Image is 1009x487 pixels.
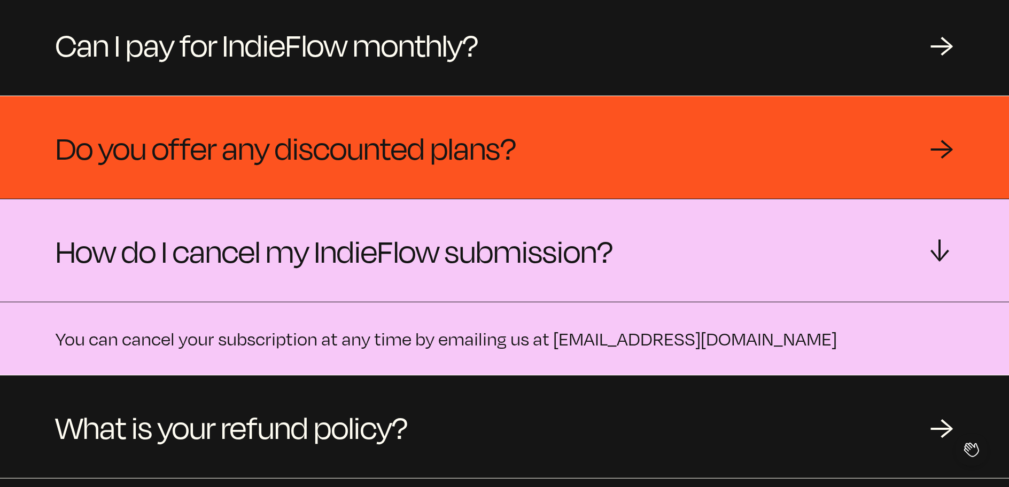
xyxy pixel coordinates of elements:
p: You can cancel your subscription at any time by emailing us at [EMAIL_ADDRESS][DOMAIN_NAME] [56,328,953,349]
span: What is your refund policy? [56,401,408,452]
div: → [930,28,953,60]
span: Do you offer any discounted plans? [56,122,516,173]
span: How do I cancel my IndieFlow submission? [56,225,613,276]
div: → [930,411,953,443]
div: → [930,131,953,163]
iframe: Toggle Customer Support [956,434,988,466]
div: → [926,239,958,262]
span: Can I pay for IndieFlow monthly? [56,19,478,70]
